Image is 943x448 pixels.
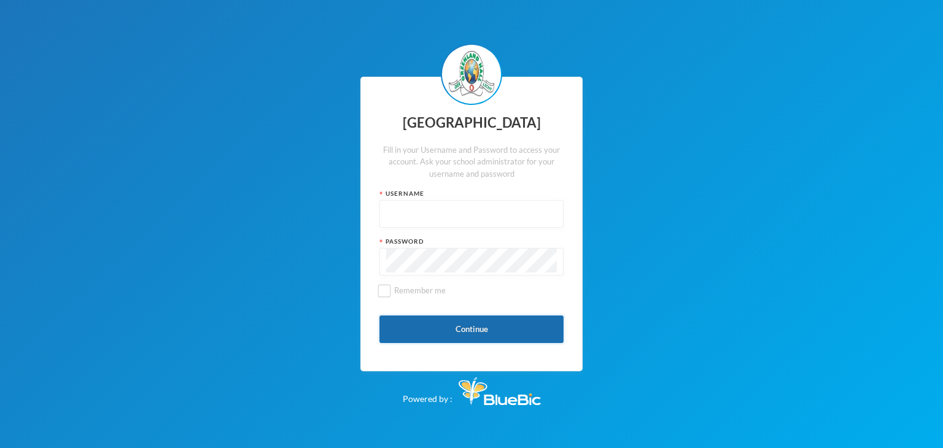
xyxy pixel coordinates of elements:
button: Continue [379,315,564,343]
div: Powered by : [403,371,541,405]
div: Username [379,189,564,198]
span: Remember me [389,285,451,295]
div: Fill in your Username and Password to access your account. Ask your school administrator for your... [379,144,564,180]
div: Password [379,237,564,246]
div: [GEOGRAPHIC_DATA] [379,111,564,135]
img: Bluebic [459,377,541,405]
